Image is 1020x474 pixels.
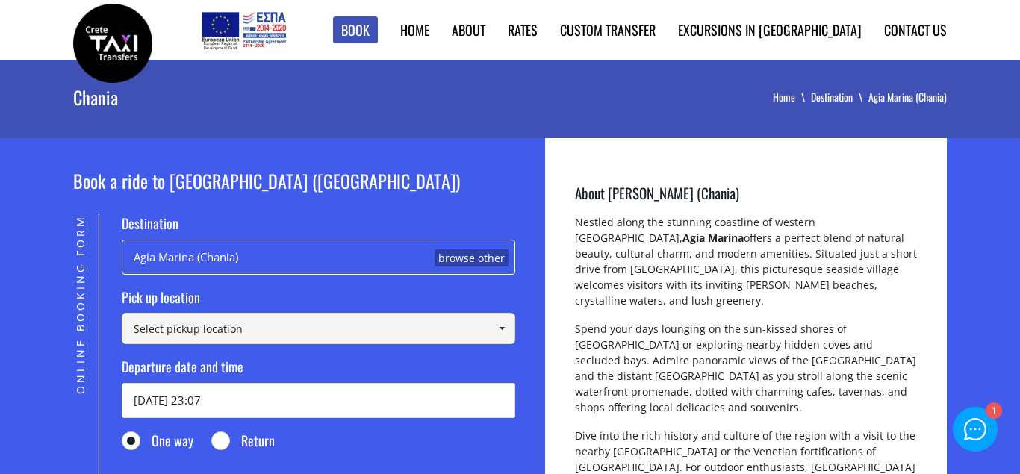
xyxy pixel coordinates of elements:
[508,20,538,40] a: Rates
[678,20,862,40] a: Excursions in [GEOGRAPHIC_DATA]
[199,7,288,52] img: e-bannersEUERDF180X90.jpg
[333,16,378,44] a: Book
[73,4,152,83] img: Crete Taxi Transfers | Agia Marina (Chania) | Crete Taxi Transfers
[122,431,193,457] label: One way
[400,20,429,40] a: Home
[811,89,868,105] a: Destination
[868,90,947,105] li: Agia Marina (Chania)
[435,249,509,267] a: browse other
[575,183,917,214] h3: About [PERSON_NAME] (Chania)
[560,20,656,40] a: Custom Transfer
[73,34,152,49] a: Crete Taxi Transfers | Agia Marina (Chania) | Crete Taxi Transfers
[773,89,811,105] a: Home
[575,321,917,428] p: Spend your days lounging on the sun-kissed shores of [GEOGRAPHIC_DATA] or exploring nearby hidden...
[122,313,515,344] input: Select pickup location
[122,240,515,275] div: Agia Marina (Chania)
[884,20,947,40] a: Contact us
[985,403,1001,419] div: 1
[73,60,252,134] h1: Chania
[452,20,485,40] a: About
[489,313,514,344] a: Show All Items
[575,214,917,321] p: Nestled along the stunning coastline of western [GEOGRAPHIC_DATA], offers a perfect blend of natu...
[211,431,275,457] label: Return
[682,231,744,245] strong: Agia Marina
[122,214,515,240] label: Destination
[122,358,515,383] label: Departure date and time
[73,168,515,214] h2: Book a ride to [GEOGRAPHIC_DATA] ([GEOGRAPHIC_DATA])
[122,288,515,314] label: Pick up location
